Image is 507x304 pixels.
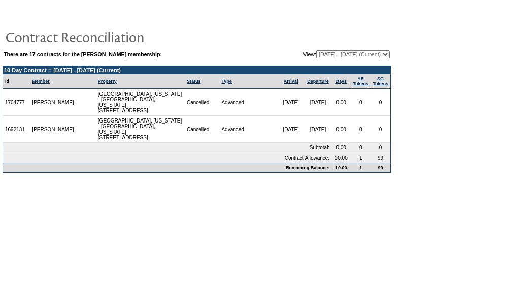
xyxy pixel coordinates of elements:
a: Days [335,79,347,84]
a: Status [187,79,201,84]
td: [GEOGRAPHIC_DATA], [US_STATE] - [GEOGRAPHIC_DATA], [US_STATE] [STREET_ADDRESS] [96,89,185,116]
td: [DATE] [305,89,331,116]
td: 0.00 [331,89,351,116]
td: Remaining Balance: [3,163,331,172]
td: 0.00 [331,143,351,153]
td: 10.00 [331,163,351,172]
a: Type [221,79,231,84]
td: 10 Day Contract :: [DATE] - [DATE] (Current) [3,66,390,74]
td: 1 [351,163,370,172]
td: 0 [351,89,370,116]
td: [DATE] [305,116,331,143]
td: Advanced [219,89,277,116]
td: 1 [351,153,370,163]
td: [PERSON_NAME] [30,89,77,116]
a: SGTokens [373,76,388,86]
td: Cancelled [185,89,220,116]
td: 0 [351,143,370,153]
td: View: [253,50,390,58]
b: There are 17 contracts for the [PERSON_NAME] membership: [4,51,162,57]
td: 0 [351,116,370,143]
td: [DATE] [277,89,304,116]
td: 99 [370,153,390,163]
a: Departure [307,79,329,84]
td: Id [3,74,30,89]
td: [PERSON_NAME] [30,116,77,143]
td: Advanced [219,116,277,143]
td: [DATE] [277,116,304,143]
td: 0 [370,116,390,143]
td: 1704777 [3,89,30,116]
td: Contract Allowance: [3,153,331,163]
td: 10.00 [331,153,351,163]
td: 0 [370,89,390,116]
a: Arrival [284,79,298,84]
a: Member [32,79,50,84]
td: Subtotal: [3,143,331,153]
td: 1692131 [3,116,30,143]
a: Property [98,79,117,84]
td: Cancelled [185,116,220,143]
a: ARTokens [353,76,368,86]
img: pgTtlContractReconciliation.gif [5,26,208,47]
td: 0.00 [331,116,351,143]
td: [GEOGRAPHIC_DATA], [US_STATE] - [GEOGRAPHIC_DATA], [US_STATE] [STREET_ADDRESS] [96,116,185,143]
td: 99 [370,163,390,172]
td: 0 [370,143,390,153]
